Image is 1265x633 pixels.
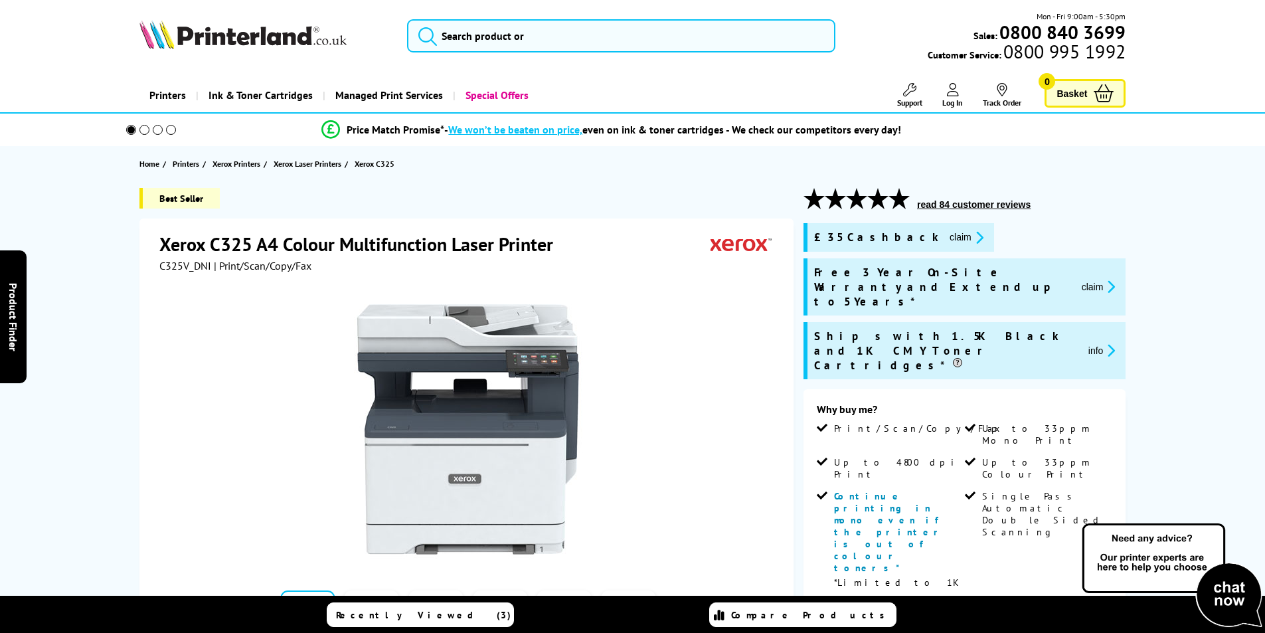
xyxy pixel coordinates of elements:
span: Mon - Fri 9:00am - 5:30pm [1037,10,1126,23]
a: Printers [139,78,196,112]
span: Ships with 1.5K Black and 1K CMY Toner Cartridges* [814,329,1078,373]
span: Up to 33ppm Mono Print [982,422,1110,446]
span: Free 3 Year On-Site Warranty and Extend up to 5 Years* [814,265,1071,309]
span: Xerox C325 [355,157,394,171]
button: promo-description [1084,343,1120,358]
span: Single Pass Automatic Double Sided Scanning [982,490,1110,538]
span: Price Match Promise* [347,123,444,136]
span: 0800 995 1992 [1001,45,1126,58]
a: Ink & Toner Cartridges [196,78,323,112]
input: Search product or [407,19,835,52]
div: Why buy me? [817,403,1112,422]
span: Xerox Printers [212,157,260,171]
span: 0 [1039,73,1055,90]
span: Customer Service: [928,45,1126,61]
span: Printers [173,157,199,171]
img: Printerland Logo [139,20,347,49]
p: *Limited to 1K Pages [834,574,962,610]
a: Recently Viewed (3) [327,602,514,627]
div: - even on ink & toner cartridges - We check our competitors every day! [444,123,901,136]
span: Basket [1056,84,1087,102]
span: | Print/Scan/Copy/Fax [214,259,311,272]
span: Compare Products [731,609,892,621]
span: Recently Viewed (3) [336,609,511,621]
span: We won’t be beaten on price, [448,123,582,136]
button: read 84 customer reviews [913,199,1035,211]
a: Xerox Laser Printers [274,157,345,171]
span: Log In [942,98,963,108]
span: Up to 33ppm Colour Print [982,456,1110,480]
a: Basket 0 [1045,79,1126,108]
span: Continue printing in mono even if the printer is out of colour toners* [834,490,946,574]
img: Xerox [711,232,772,256]
a: Managed Print Services [323,78,453,112]
span: C325V_DNI [159,259,211,272]
a: Xerox Printers [212,157,264,171]
img: Xerox C325 [338,299,598,559]
a: Printerland Logo [139,20,391,52]
a: Printers [173,157,203,171]
b: 0800 840 3699 [999,20,1126,45]
span: Up to 4800 dpi Print [834,456,962,480]
button: promo-description [1078,279,1120,294]
img: Open Live Chat window [1079,521,1265,630]
h1: Xerox C325 A4 Colour Multifunction Laser Printer [159,232,566,256]
span: Print/Scan/Copy/Fax [834,422,1005,434]
a: 0800 840 3699 [997,26,1126,39]
li: modal_Promise [108,118,1116,141]
a: Compare Products [709,602,896,627]
span: Product Finder [7,282,20,351]
span: Ink & Toner Cartridges [209,78,313,112]
span: Sales: [973,29,997,42]
a: Xerox C325 [355,157,398,171]
button: promo-description [946,230,987,245]
a: Track Order [983,83,1021,108]
a: Log In [942,83,963,108]
a: Home [139,157,163,171]
span: Best Seller [139,188,220,209]
a: Support [897,83,922,108]
a: Special Offers [453,78,539,112]
span: Support [897,98,922,108]
span: Xerox Laser Printers [274,157,341,171]
span: £35 Cashback [814,230,939,245]
span: Home [139,157,159,171]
